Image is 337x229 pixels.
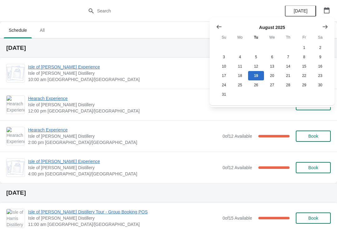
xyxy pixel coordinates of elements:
[232,71,248,80] button: Monday August 18 2025
[296,162,331,173] button: Book
[320,21,331,32] button: Show next month, September 2025
[296,43,312,52] button: Friday August 1 2025
[296,131,331,142] button: Book
[232,52,248,62] button: Monday August 4 2025
[6,45,331,51] h2: [DATE]
[28,171,219,177] span: 4:00 pm [GEOGRAPHIC_DATA]/[GEOGRAPHIC_DATA]
[216,52,232,62] button: Sunday August 3 2025
[222,134,252,139] span: 0 of 12 Available
[28,102,219,108] span: Isle of [PERSON_NAME] Distillery
[28,70,219,76] span: Isle of [PERSON_NAME] Distillery
[6,190,331,196] h2: [DATE]
[216,32,232,43] th: Sunday
[280,80,296,90] button: Thursday August 28 2025
[312,32,328,43] th: Saturday
[216,80,232,90] button: Sunday August 24 2025
[285,5,316,17] button: [DATE]
[248,32,264,43] th: Tuesday
[34,25,50,36] span: All
[296,212,331,224] button: Book
[264,80,280,90] button: Wednesday August 27 2025
[28,108,219,114] span: 12:00 pm [GEOGRAPHIC_DATA]/[GEOGRAPHIC_DATA]
[222,165,252,170] span: 0 of 12 Available
[28,158,219,165] span: Isle of [PERSON_NAME] Experience
[28,165,219,171] span: Isle of [PERSON_NAME] Distillery
[28,221,219,227] span: 11:00 am [GEOGRAPHIC_DATA]/[GEOGRAPHIC_DATA]
[296,80,312,90] button: Friday August 29 2025
[4,25,32,36] span: Schedule
[7,160,25,175] img: Isle of Harris Gin Experience | Isle of Harris Distillery | 4:00 pm Europe/London
[264,52,280,62] button: Wednesday August 6 2025
[312,80,328,90] button: Saturday August 30 2025
[308,134,318,139] span: Book
[216,62,232,71] button: Sunday August 10 2025
[28,127,219,133] span: Hearach Experience
[216,90,232,99] button: Sunday August 31 2025
[28,76,219,83] span: 10:00 am [GEOGRAPHIC_DATA]/[GEOGRAPHIC_DATA]
[216,71,232,80] button: Sunday August 17 2025
[28,215,219,221] span: Isle of [PERSON_NAME] Distillery
[28,209,219,215] span: Isle of [PERSON_NAME] Distillery Tour - Group Booking POS
[294,8,307,13] span: [DATE]
[28,133,219,139] span: Isle of [PERSON_NAME] Distillery
[296,71,312,80] button: Friday August 22 2025
[312,71,328,80] button: Saturday August 23 2025
[248,62,264,71] button: Tuesday August 12 2025
[28,64,219,70] span: Isle of [PERSON_NAME] Experience
[296,32,312,43] th: Friday
[232,32,248,43] th: Monday
[7,209,25,227] img: Isle of Harris Distillery Tour - Group Booking POS | Isle of Harris Distillery | 11:00 am Europe/...
[222,216,252,221] span: 0 of 15 Available
[28,95,219,102] span: Hearach Experience
[312,62,328,71] button: Saturday August 16 2025
[213,21,225,32] button: Show previous month, July 2025
[308,165,318,170] span: Book
[280,52,296,62] button: Thursday August 7 2025
[248,80,264,90] button: Tuesday August 26 2025
[7,96,25,114] img: Hearach Experience | Isle of Harris Distillery | 12:00 pm Europe/London
[312,52,328,62] button: Saturday August 9 2025
[280,62,296,71] button: Thursday August 14 2025
[7,66,25,81] img: Isle of Harris Gin Experience | Isle of Harris Distillery | 10:00 am Europe/London
[248,71,264,80] button: Today Tuesday August 19 2025
[264,62,280,71] button: Wednesday August 13 2025
[312,43,328,52] button: Saturday August 2 2025
[280,71,296,80] button: Thursday August 21 2025
[248,52,264,62] button: Tuesday August 5 2025
[280,32,296,43] th: Thursday
[264,32,280,43] th: Wednesday
[296,62,312,71] button: Friday August 15 2025
[308,216,318,221] span: Book
[97,5,253,17] input: Search
[232,80,248,90] button: Monday August 25 2025
[264,71,280,80] button: Wednesday August 20 2025
[232,62,248,71] button: Monday August 11 2025
[7,127,25,145] img: Hearach Experience | Isle of Harris Distillery | 2:00 pm Europe/London
[296,52,312,62] button: Friday August 8 2025
[28,139,219,146] span: 2:00 pm [GEOGRAPHIC_DATA]/[GEOGRAPHIC_DATA]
